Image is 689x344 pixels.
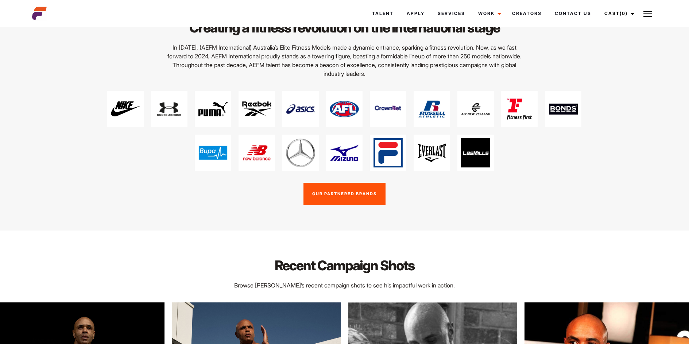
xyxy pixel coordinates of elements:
a: Apply [400,4,431,23]
a: Work [472,4,506,23]
p: In [DATE], (AEFM International) Australia’s Elite Fitness Models made a dynamic entrance, sparkin... [166,43,523,78]
img: under armour logo [155,94,184,124]
img: Burger icon [643,9,652,18]
img: mercedes logo [286,138,315,167]
a: Services [431,4,472,23]
p: Browse [PERSON_NAME]’s recent campaign shots to see his impactful work in action. [146,281,544,290]
a: Talent [365,4,400,23]
h2: Recent Campaign Shots [146,256,544,275]
a: Our Partnered Brands [303,183,386,205]
img: fila logo B4B6AFC3C8 seeklogo.com_ [373,138,403,167]
img: Everlast 1 [417,138,446,167]
a: Creators [506,4,548,23]
a: Cast(0) [598,4,639,23]
a: Contact Us [548,4,598,23]
img: cropped-aefm-brand-fav-22-square.png [32,6,47,21]
span: (0) [620,11,628,16]
h2: Creating a fitness revolution on the international stage [166,18,523,37]
img: Nike Logo [111,94,140,124]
